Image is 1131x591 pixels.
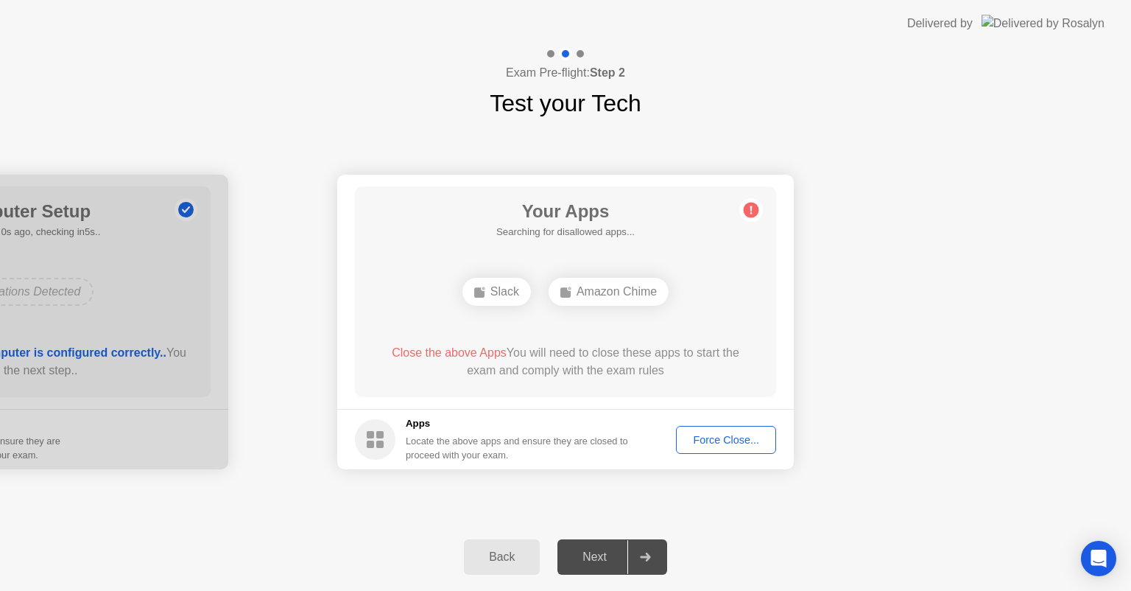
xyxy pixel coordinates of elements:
div: Next [562,550,627,564]
div: Amazon Chime [549,278,669,306]
h1: Test your Tech [490,85,641,121]
img: Delivered by Rosalyn [982,15,1104,32]
span: Close the above Apps [392,346,507,359]
h5: Apps [406,416,629,431]
h4: Exam Pre-flight: [506,64,625,82]
button: Back [464,539,540,575]
div: Back [468,550,535,564]
button: Next [557,539,667,575]
div: You will need to close these apps to start the exam and comply with the exam rules [376,344,755,380]
h5: Searching for disallowed apps... [496,225,635,239]
h1: Your Apps [496,198,635,225]
b: Step 2 [590,66,625,79]
div: Delivered by [907,15,973,32]
div: Force Close... [681,434,771,446]
div: Open Intercom Messenger [1081,541,1116,576]
div: Slack [462,278,531,306]
button: Force Close... [676,426,776,454]
div: Locate the above apps and ensure they are closed to proceed with your exam. [406,434,629,462]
